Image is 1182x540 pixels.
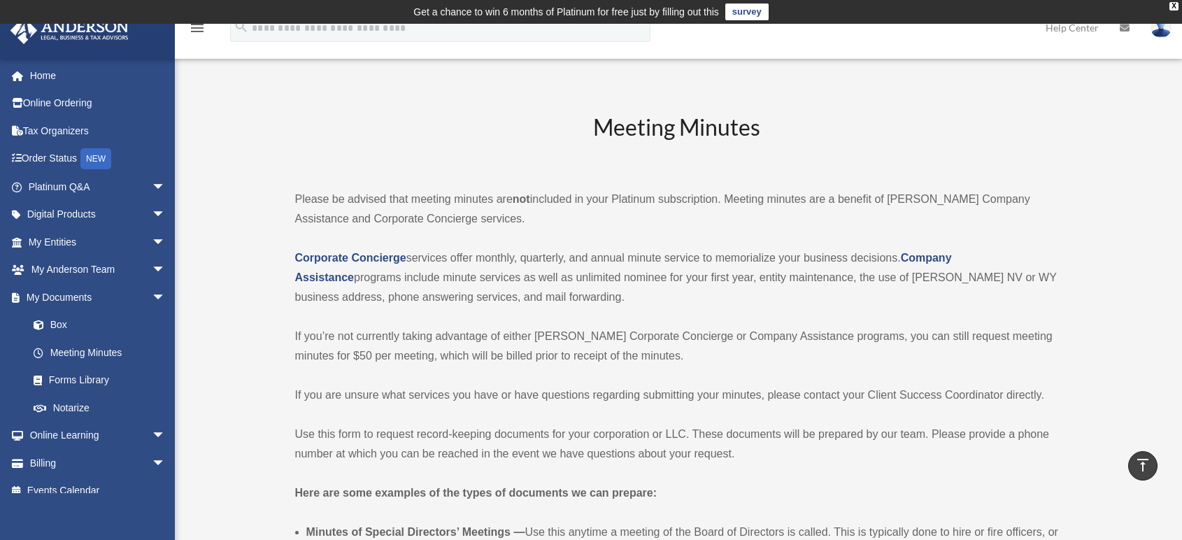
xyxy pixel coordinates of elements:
a: My Documentsarrow_drop_down [10,283,187,311]
p: Please be advised that meeting minutes are included in your Platinum subscription. Meeting minute... [295,190,1059,229]
p: services offer monthly, quarterly, and annual minute service to memorialize your business decisio... [295,248,1059,307]
a: Company Assistance [295,252,952,283]
a: Box [20,311,187,339]
a: Corporate Concierge [295,252,406,264]
p: If you are unsure what services you have or have questions regarding submitting your minutes, ple... [295,385,1059,405]
a: survey [725,3,769,20]
a: Billingarrow_drop_down [10,449,187,477]
a: Platinum Q&Aarrow_drop_down [10,173,187,201]
div: NEW [80,148,111,169]
a: Events Calendar [10,477,187,505]
span: arrow_drop_down [152,173,180,201]
a: My Entitiesarrow_drop_down [10,228,187,256]
a: Notarize [20,394,187,422]
div: close [1169,2,1179,10]
a: Online Learningarrow_drop_down [10,422,187,450]
i: vertical_align_top [1134,457,1151,474]
p: Use this form to request record-keeping documents for your corporation or LLC. These documents wi... [295,425,1059,464]
img: User Pic [1151,17,1172,38]
span: arrow_drop_down [152,283,180,312]
a: Meeting Minutes [20,339,180,367]
b: Minutes of Special Directors’ Meetings — [306,526,525,538]
h2: Meeting Minutes [295,112,1059,170]
a: menu [189,24,206,36]
a: vertical_align_top [1128,451,1158,481]
span: arrow_drop_down [152,256,180,285]
a: Home [10,62,187,90]
span: arrow_drop_down [152,228,180,257]
a: Digital Productsarrow_drop_down [10,201,187,229]
img: Anderson Advisors Platinum Portal [6,17,133,44]
div: Get a chance to win 6 months of Platinum for free just by filling out this [413,3,719,20]
a: Online Ordering [10,90,187,118]
i: menu [189,20,206,36]
i: search [234,19,249,34]
p: If you’re not currently taking advantage of either [PERSON_NAME] Corporate Concierge or Company A... [295,327,1059,366]
a: Order StatusNEW [10,145,187,173]
span: arrow_drop_down [152,422,180,450]
strong: not [513,193,530,205]
a: My Anderson Teamarrow_drop_down [10,256,187,284]
a: Tax Organizers [10,117,187,145]
strong: Here are some examples of the types of documents we can prepare: [295,487,657,499]
span: arrow_drop_down [152,449,180,478]
a: Forms Library [20,367,187,395]
span: arrow_drop_down [152,201,180,229]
